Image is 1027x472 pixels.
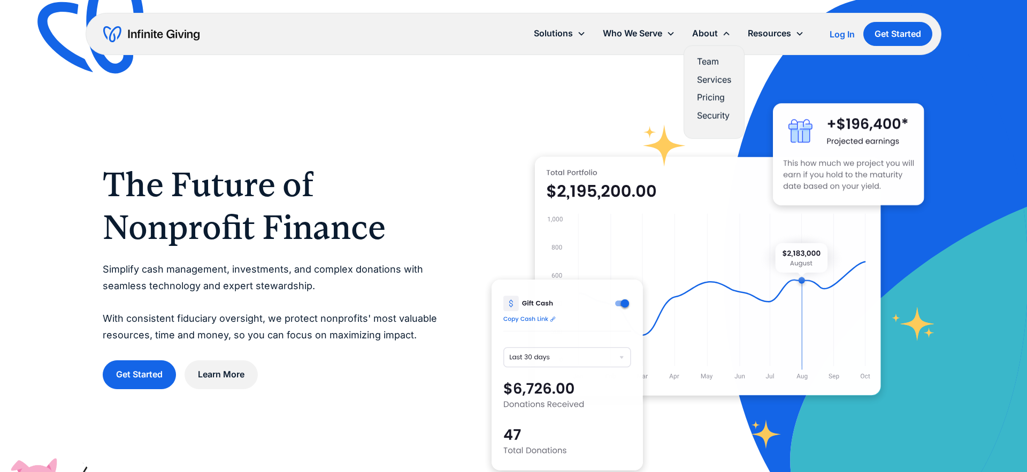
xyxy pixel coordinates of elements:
[748,26,791,41] div: Resources
[739,22,813,45] div: Resources
[103,26,200,43] a: home
[697,109,731,123] a: Security
[535,157,881,396] img: nonprofit donation platform
[525,22,594,45] div: Solutions
[594,22,684,45] div: Who We Serve
[103,163,449,249] h1: The Future of Nonprofit Finance
[684,22,739,45] div: About
[697,72,731,87] a: Services
[830,28,855,41] a: Log In
[684,45,745,139] nav: About
[603,26,662,41] div: Who We Serve
[692,26,718,41] div: About
[830,30,855,38] div: Log In
[103,261,449,343] p: Simplify cash management, investments, and complex donations with seamless technology and expert ...
[697,55,731,69] a: Team
[534,26,573,41] div: Solutions
[103,360,176,389] a: Get Started
[185,360,258,389] a: Learn More
[492,280,643,470] img: donation software for nonprofits
[892,307,935,341] img: fundraising star
[697,90,731,105] a: Pricing
[863,22,932,46] a: Get Started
